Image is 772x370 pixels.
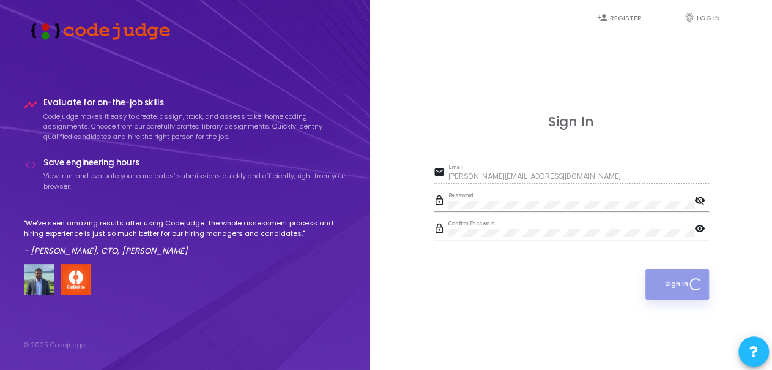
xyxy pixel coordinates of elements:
mat-icon: email [434,166,448,181]
em: - [PERSON_NAME], CTO, [PERSON_NAME] [24,245,188,257]
i: fingerprint [684,12,695,23]
img: company-logo [61,264,91,295]
p: Codejudge makes it easy to create, assign, track, and assess take-home coding assignments. Choose... [43,111,347,142]
mat-icon: visibility_off [694,194,709,209]
p: "We've seen amazing results after using Codejudge. The whole assessment process and hiring experi... [24,218,347,238]
div: © 2025 Codejudge [24,340,85,350]
p: View, run, and evaluate your candidates’ submissions quickly and efficiently, right from your bro... [43,171,347,191]
i: timeline [24,98,37,111]
mat-icon: visibility [694,222,709,237]
h4: Save engineering hours [43,158,347,168]
a: fingerprintLog In [672,4,745,32]
i: person_add [597,12,608,23]
img: user image [24,264,54,295]
h3: Sign In [434,114,709,130]
mat-icon: lock_outline [434,222,448,237]
h4: Evaluate for on-the-job skills [43,98,347,108]
i: code [24,158,37,172]
a: person_addRegister [585,4,658,32]
input: Email [448,173,709,181]
mat-icon: lock_outline [434,194,448,209]
button: Sign In [645,269,708,300]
